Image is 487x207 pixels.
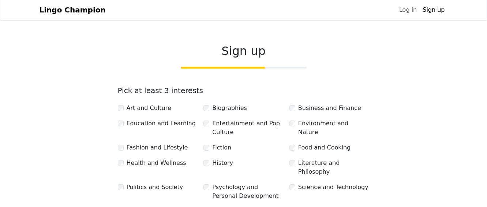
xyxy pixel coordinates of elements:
[298,104,361,112] label: Business and Finance
[118,44,370,58] h2: Sign up
[298,143,351,152] label: Food and Cooking
[212,104,247,112] label: Biographies
[396,3,420,17] a: Log in
[127,104,171,112] label: Art and Culture
[298,183,368,192] label: Science and Technology
[212,159,233,167] label: History
[127,159,186,167] label: Health and Wellness
[420,3,447,17] a: Sign up
[118,86,203,95] label: Pick at least 3 interests
[40,3,106,17] a: Lingo Champion
[212,183,284,200] label: Psychology and Personal Development
[127,119,196,128] label: Education and Learning
[298,119,370,137] label: Environment and Nature
[127,183,183,192] label: Politics and Society
[212,119,284,137] label: Entertainment and Pop Culture
[127,143,188,152] label: Fashion and Lifestyle
[212,143,231,152] label: Fiction
[298,159,370,176] label: Literature and Philosophy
